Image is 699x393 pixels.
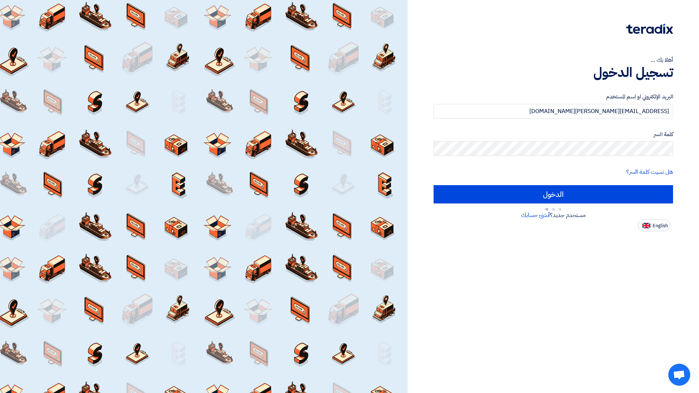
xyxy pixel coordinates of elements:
span: English [653,223,668,228]
a: Open chat [668,364,690,386]
img: Teradix logo [626,24,673,34]
label: كلمة السر [434,130,673,139]
label: البريد الإلكتروني او اسم المستخدم [434,93,673,101]
div: مستخدم جديد؟ [434,211,673,220]
img: en-US.png [642,223,650,228]
button: English [638,220,670,231]
input: الدخول [434,185,673,203]
div: أهلا بك ... [434,56,673,64]
a: هل نسيت كلمة السر؟ [626,168,673,176]
a: أنشئ حسابك [521,211,550,220]
input: أدخل بريد العمل الإلكتروني او اسم المستخدم الخاص بك ... [434,104,673,119]
h1: تسجيل الدخول [434,64,673,81]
